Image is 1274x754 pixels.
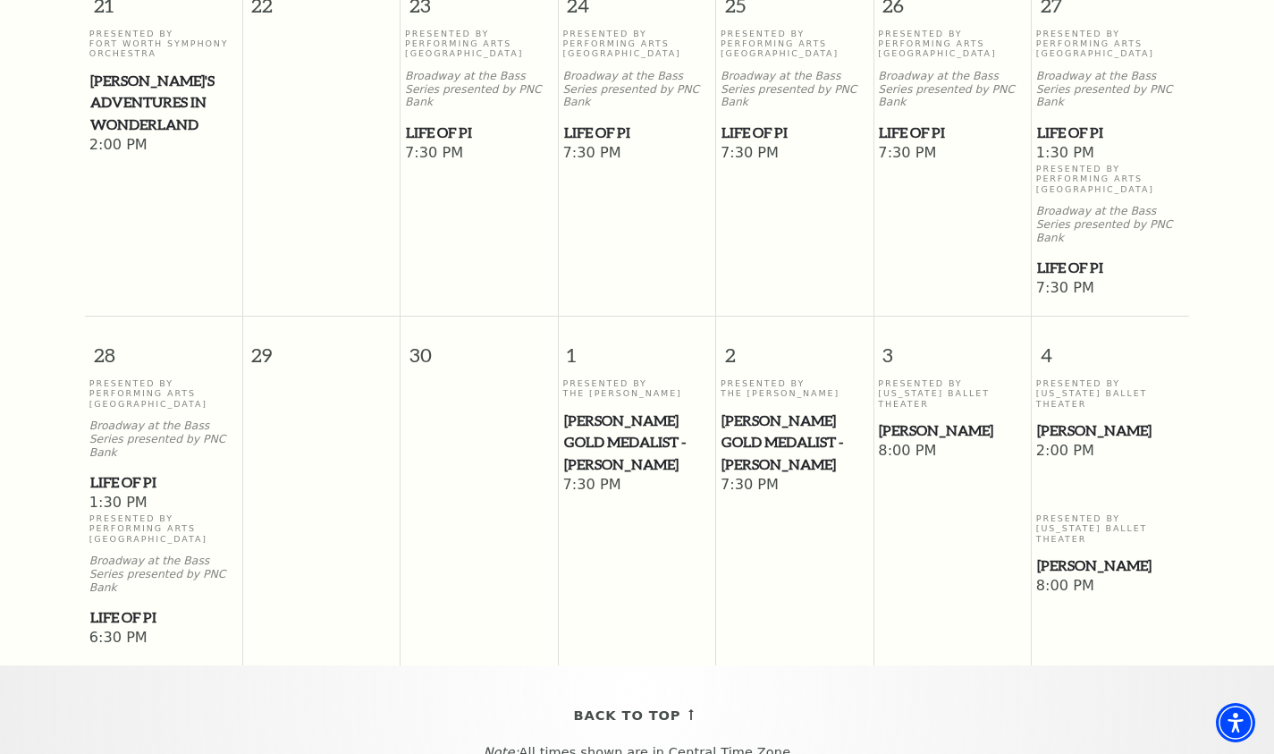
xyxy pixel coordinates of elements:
[1036,279,1185,299] span: 7:30 PM
[85,317,242,378] span: 28
[879,419,1025,442] span: [PERSON_NAME]
[90,471,237,494] span: Life of Pi
[1036,164,1185,194] p: Presented By Performing Arts [GEOGRAPHIC_DATA]
[89,513,238,544] p: Presented By Performing Arts [GEOGRAPHIC_DATA]
[721,410,868,476] span: [PERSON_NAME] Gold Medalist - [PERSON_NAME]
[878,29,1026,59] p: Presented By Performing Arts [GEOGRAPHIC_DATA]
[1037,555,1184,577] span: [PERSON_NAME]
[1037,419,1184,442] span: [PERSON_NAME]
[1216,703,1255,742] div: Accessibility Menu
[878,442,1026,462] span: 8:00 PM
[563,70,712,109] p: Broadway at the Bass Series presented by PNC Bank
[879,122,1025,144] span: Life of Pi
[559,317,715,378] span: 1
[1036,513,1185,544] p: Presented By [US_STATE] Ballet Theater
[89,378,238,409] p: Presented By Performing Arts [GEOGRAPHIC_DATA]
[405,70,553,109] p: Broadway at the Bass Series presented by PNC Bank
[563,29,712,59] p: Presented By Performing Arts [GEOGRAPHIC_DATA]
[563,476,712,496] span: 7:30 PM
[1036,70,1185,109] p: Broadway at the Bass Series presented by PNC Bank
[721,476,869,496] span: 7:30 PM
[1036,144,1185,164] span: 1:30 PM
[1036,442,1185,462] span: 2:00 PM
[574,705,681,727] span: Back To Top
[401,317,557,378] span: 30
[1036,378,1185,409] p: Presented By [US_STATE] Ballet Theater
[563,378,712,399] p: Presented By The [PERSON_NAME]
[878,70,1026,109] p: Broadway at the Bass Series presented by PNC Bank
[1036,577,1185,597] span: 8:00 PM
[874,317,1031,378] span: 3
[89,494,238,513] span: 1:30 PM
[1037,122,1184,144] span: Life of Pi
[878,378,1026,409] p: Presented By [US_STATE] Ballet Theater
[721,122,868,144] span: Life of Pi
[89,29,238,59] p: Presented By Fort Worth Symphony Orchestra
[89,629,238,648] span: 6:30 PM
[1036,29,1185,59] p: Presented By Performing Arts [GEOGRAPHIC_DATA]
[721,144,869,164] span: 7:30 PM
[90,606,237,629] span: Life of Pi
[878,144,1026,164] span: 7:30 PM
[89,419,238,459] p: Broadway at the Bass Series presented by PNC Bank
[89,555,238,594] p: Broadway at the Bass Series presented by PNC Bank
[1032,317,1189,378] span: 4
[406,122,553,144] span: Life of Pi
[564,410,711,476] span: [PERSON_NAME] Gold Medalist - [PERSON_NAME]
[1037,257,1184,279] span: Life of Pi
[721,378,869,399] p: Presented By The [PERSON_NAME]
[563,144,712,164] span: 7:30 PM
[90,70,237,136] span: [PERSON_NAME]'s Adventures in Wonderland
[243,317,400,378] span: 29
[405,29,553,59] p: Presented By Performing Arts [GEOGRAPHIC_DATA]
[721,70,869,109] p: Broadway at the Bass Series presented by PNC Bank
[1036,205,1185,244] p: Broadway at the Bass Series presented by PNC Bank
[564,122,711,144] span: Life of Pi
[721,29,869,59] p: Presented By Performing Arts [GEOGRAPHIC_DATA]
[716,317,873,378] span: 2
[405,144,553,164] span: 7:30 PM
[89,136,238,156] span: 2:00 PM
